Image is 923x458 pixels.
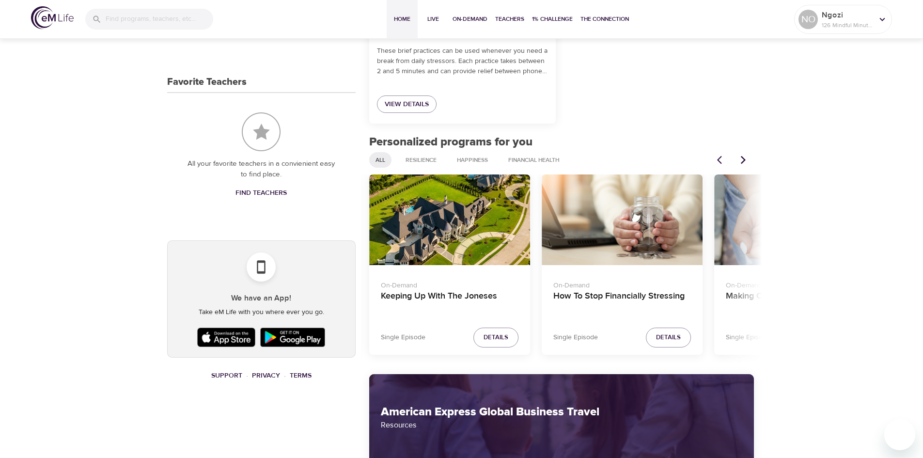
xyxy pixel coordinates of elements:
div: All [369,152,391,168]
p: Resources [381,419,743,431]
input: Find programs, teachers, etc... [106,9,213,30]
span: Live [422,14,445,24]
span: The Connection [580,14,629,24]
a: Terms [290,371,312,380]
img: Apple App Store [195,325,258,349]
h3: Favorite Teachers [167,77,247,88]
span: All [370,156,391,164]
p: On-Demand [381,277,518,291]
h4: Keeping Up With The Joneses [381,291,518,314]
span: Details [484,332,508,343]
a: Support [211,371,242,380]
span: On-Demand [453,14,487,24]
span: Home [391,14,414,24]
span: Resilience [400,156,442,164]
p: Take eM Life with you where ever you go. [175,307,347,317]
a: Find Teachers [232,184,291,202]
button: Making Changes For New Choices [714,174,875,265]
button: How To Stop Financially Stressing [542,174,703,265]
p: These brief practices can be used whenever you need a break from daily stressors. Each practice t... [377,46,548,77]
h4: Making Changes For New Choices [726,291,863,314]
h5: We have an App! [175,293,347,303]
a: Privacy [252,371,280,380]
img: logo [31,6,74,29]
p: Single Episode [381,332,425,343]
button: Details [473,328,518,347]
div: NO [798,10,818,29]
h2: American Express Global Business Travel [381,405,743,419]
img: Google Play Store [258,325,328,349]
h2: Personalized programs for you [369,135,754,149]
p: Single Episode [726,332,770,343]
p: 126 Mindful Minutes [822,21,873,30]
span: Find Teachers [235,187,287,199]
span: Happiness [451,156,494,164]
button: Keeping Up With The Joneses [369,174,530,265]
button: Previous items [711,149,733,171]
span: Financial Health [502,156,565,164]
div: Resilience [399,152,443,168]
p: On-Demand [726,277,863,291]
li: · [284,369,286,382]
p: All your favorite teachers in a convienient easy to find place. [187,158,336,180]
a: View Details [377,95,437,113]
iframe: Button to launch messaging window [884,419,915,450]
nav: breadcrumb [167,369,356,382]
div: Happiness [451,152,494,168]
span: 1% Challenge [532,14,573,24]
span: View Details [385,98,429,111]
p: Single Episode [553,332,598,343]
p: On-Demand [553,277,691,291]
h4: How To Stop Financially Stressing [553,291,691,314]
button: Details [646,328,691,347]
li: · [246,369,248,382]
div: Financial Health [502,152,565,168]
span: Details [656,332,681,343]
button: Next items [733,149,754,171]
img: Favorite Teachers [242,112,281,151]
p: Ngozi [822,9,873,21]
span: Teachers [495,14,524,24]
